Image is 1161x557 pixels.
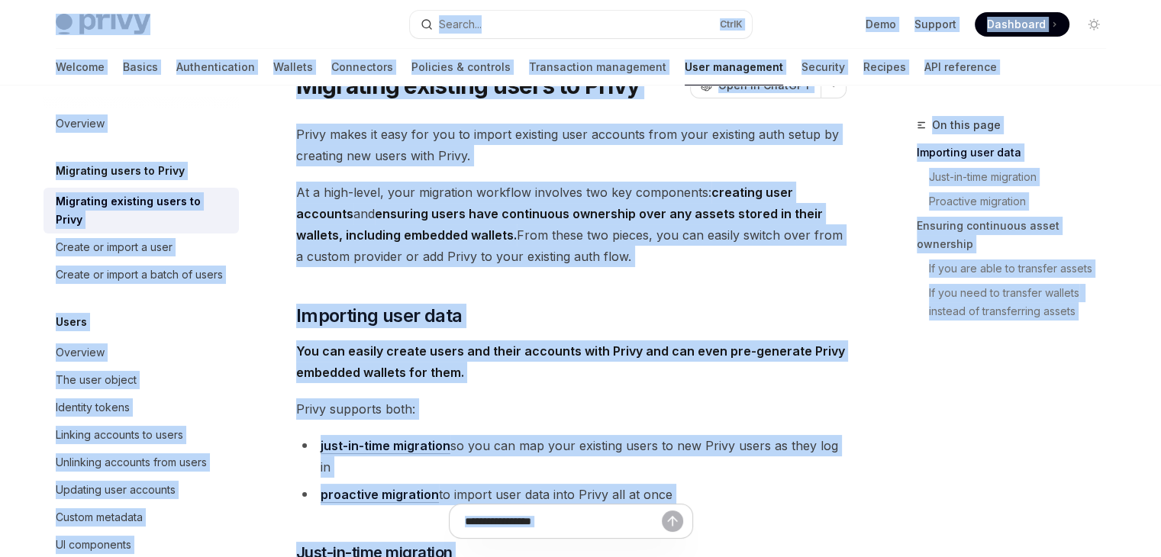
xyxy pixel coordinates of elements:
[44,421,239,449] a: Linking accounts to users
[56,453,207,472] div: Unlinking accounts from users
[296,398,847,420] span: Privy supports both:
[273,49,313,85] a: Wallets
[44,504,239,531] a: Custom metadata
[44,233,239,261] a: Create or import a user
[296,484,847,505] li: to import user data into Privy all at once
[44,449,239,476] a: Unlinking accounts from users
[56,313,87,331] h5: Users
[662,510,683,532] button: Send message
[44,339,239,366] a: Overview
[56,114,105,133] div: Overview
[932,116,1001,134] span: On this page
[801,49,845,85] a: Security
[690,72,821,98] button: Open in ChatGPT
[1082,12,1106,37] button: Toggle dark mode
[929,165,1118,189] a: Just-in-time migration
[685,49,783,85] a: User management
[296,124,847,166] span: Privy makes it easy for you to import existing user accounts from your existing auth setup by cre...
[44,261,239,288] a: Create or import a batch of users
[917,214,1118,256] a: Ensuring continuous asset ownership
[863,49,906,85] a: Recipes
[56,343,105,362] div: Overview
[929,281,1118,324] a: If you need to transfer wallets instead of transferring assets
[411,49,511,85] a: Policies & controls
[720,18,743,31] span: Ctrl K
[176,49,255,85] a: Authentication
[56,508,143,526] div: Custom metadata
[296,304,463,328] span: Importing user data
[44,110,239,137] a: Overview
[56,266,223,284] div: Create or import a batch of users
[321,487,439,503] a: proactive migration
[975,12,1069,37] a: Dashboard
[718,78,811,93] span: Open in ChatGPT
[56,481,176,499] div: Updating user accounts
[296,72,640,99] h1: Migrating existing users to Privy
[56,49,105,85] a: Welcome
[866,17,896,32] a: Demo
[917,140,1118,165] a: Importing user data
[56,536,131,554] div: UI components
[914,17,956,32] a: Support
[929,256,1118,281] a: If you are able to transfer assets
[56,14,150,35] img: light logo
[929,189,1118,214] a: Proactive migration
[529,49,666,85] a: Transaction management
[56,192,230,229] div: Migrating existing users to Privy
[56,371,137,389] div: The user object
[123,49,158,85] a: Basics
[56,398,130,417] div: Identity tokens
[56,426,183,444] div: Linking accounts to users
[44,188,239,233] a: Migrating existing users to Privy
[410,11,752,38] button: Search...CtrlK
[924,49,997,85] a: API reference
[44,366,239,394] a: The user object
[56,162,185,180] h5: Migrating users to Privy
[439,15,482,34] div: Search...
[321,438,450,454] a: just-in-time migration
[44,476,239,504] a: Updating user accounts
[296,206,823,243] strong: ensuring users have continuous ownership over any assets stored in their wallets, including embed...
[987,17,1046,32] span: Dashboard
[296,435,847,478] li: so you can map your existing users to new Privy users as they log in
[331,49,393,85] a: Connectors
[296,343,845,380] strong: You can easily create users and their accounts with Privy and can even pre-generate Privy embedde...
[44,394,239,421] a: Identity tokens
[56,238,173,256] div: Create or import a user
[296,182,847,267] span: At a high-level, your migration workflow involves two key components: and From these two pieces, ...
